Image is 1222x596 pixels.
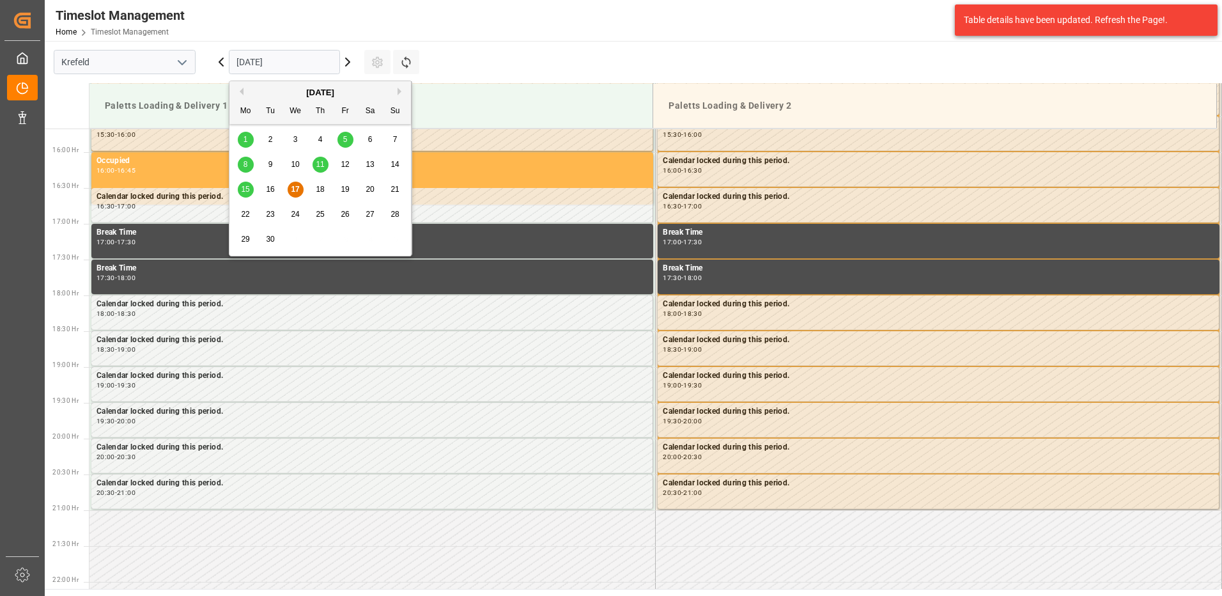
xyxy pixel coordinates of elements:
div: Choose Monday, September 1st, 2025 [238,132,254,148]
div: Occupied [97,155,648,168]
span: 29 [241,235,249,244]
div: Calendar locked during this period. [663,155,1214,168]
div: Calendar locked during this period. [97,477,647,490]
div: Choose Saturday, September 27th, 2025 [362,207,378,223]
div: - [681,203,683,209]
div: Choose Tuesday, September 2nd, 2025 [263,132,279,148]
div: Choose Friday, September 19th, 2025 [337,182,353,198]
span: 11 [316,160,324,169]
div: - [115,418,117,424]
div: 21:00 [117,490,135,496]
span: 18 [316,185,324,194]
div: Fr [337,104,353,120]
span: 13 [366,160,374,169]
div: - [115,275,117,281]
div: 20:00 [117,418,135,424]
div: 19:30 [663,418,681,424]
div: - [681,382,683,388]
div: Calendar locked during this period. [97,441,647,454]
div: Choose Friday, September 5th, 2025 [337,132,353,148]
div: Choose Saturday, September 6th, 2025 [362,132,378,148]
div: 19:00 [683,347,702,352]
span: 16 [266,185,274,194]
div: Calendar locked during this period. [97,334,647,347]
div: Choose Thursday, September 18th, 2025 [313,182,329,198]
span: 17 [291,185,299,194]
div: Th [313,104,329,120]
span: 10 [291,160,299,169]
div: 18:00 [683,275,702,281]
div: Paletts Loading & Delivery 1 [100,94,642,118]
span: 17:00 Hr [52,218,79,225]
span: 19:00 Hr [52,361,79,368]
span: 2 [268,135,273,144]
div: Calendar locked during this period. [663,370,1214,382]
div: Choose Sunday, September 7th, 2025 [387,132,403,148]
span: 21:30 Hr [52,540,79,547]
span: 8 [244,160,248,169]
div: Choose Wednesday, September 3rd, 2025 [288,132,304,148]
span: 4 [318,135,323,144]
input: DD.MM.YYYY [229,50,340,74]
div: Choose Thursday, September 25th, 2025 [313,207,329,223]
div: Break Time [97,262,648,275]
div: 20:00 [663,454,681,460]
span: 25 [316,210,324,219]
div: Choose Tuesday, September 30th, 2025 [263,231,279,247]
div: Break Time [663,226,1214,239]
div: 17:00 [117,203,135,209]
span: 15 [241,185,249,194]
div: - [681,490,683,496]
div: Choose Tuesday, September 16th, 2025 [263,182,279,198]
div: 18:00 [97,311,115,317]
div: Tu [263,104,279,120]
button: Next Month [398,88,405,95]
div: Choose Saturday, September 13th, 2025 [362,157,378,173]
div: Choose Friday, September 12th, 2025 [337,157,353,173]
div: Break Time [663,262,1214,275]
div: We [288,104,304,120]
div: Calendar locked during this period. [663,83,1214,96]
span: 20 [366,185,374,194]
div: 21:00 [683,490,702,496]
div: - [115,490,117,496]
span: 20:00 Hr [52,433,79,440]
div: Calendar locked during this period. [97,191,647,203]
div: 17:30 [97,275,115,281]
div: - [115,239,117,245]
div: 17:00 [663,239,681,245]
button: Previous Month [236,88,244,95]
div: Choose Wednesday, September 24th, 2025 [288,207,304,223]
div: Calendar locked during this period. [97,370,647,382]
div: 19:30 [683,382,702,388]
div: 17:00 [683,203,702,209]
div: Calendar locked during this period. [663,405,1214,418]
div: 17:00 [97,239,115,245]
div: 16:00 [97,168,115,173]
div: 18:00 [117,275,135,281]
span: 6 [368,135,373,144]
div: 20:30 [663,490,681,496]
div: Calendar locked during this period. [663,334,1214,347]
span: 22:00 Hr [52,576,79,583]
div: 18:30 [683,311,702,317]
div: Choose Monday, September 15th, 2025 [238,182,254,198]
div: Choose Tuesday, September 23rd, 2025 [263,207,279,223]
span: 21 [391,185,399,194]
div: 20:30 [117,454,135,460]
div: Calendar locked during this period. [663,441,1214,454]
div: Choose Sunday, September 21st, 2025 [387,182,403,198]
div: Calendar locked during this period. [663,298,1214,311]
span: 3 [293,135,298,144]
div: Choose Friday, September 26th, 2025 [337,207,353,223]
div: 17:30 [117,239,135,245]
span: 24 [291,210,299,219]
span: 20:30 Hr [52,469,79,476]
div: - [115,311,117,317]
div: Choose Thursday, September 11th, 2025 [313,157,329,173]
span: 19 [341,185,349,194]
div: - [115,347,117,352]
div: Paletts Loading & Delivery 2 [663,94,1206,118]
span: 16:30 Hr [52,182,79,189]
div: Sa [362,104,378,120]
